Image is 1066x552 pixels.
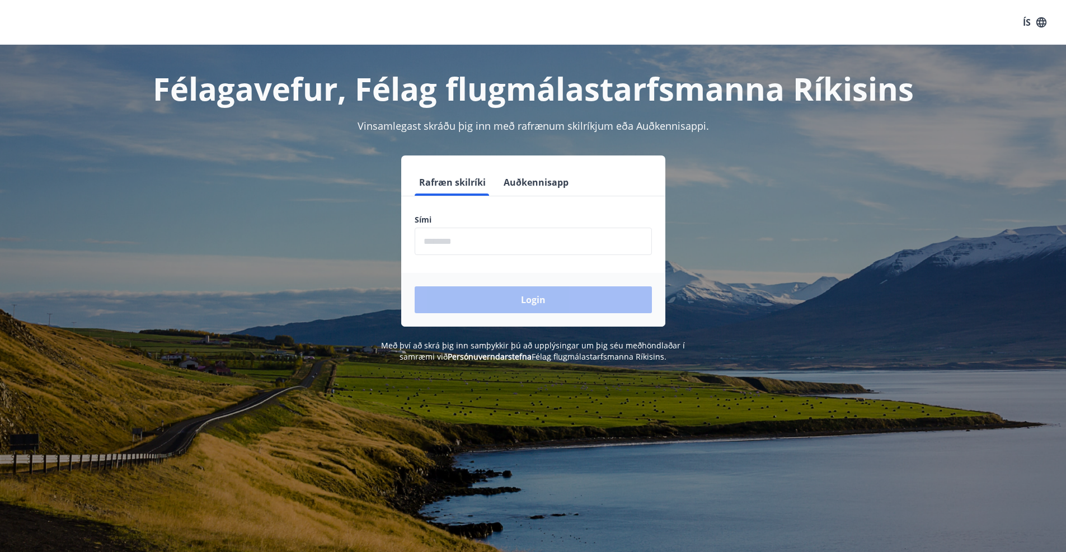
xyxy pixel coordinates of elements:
button: Rafræn skilríki [415,169,490,196]
label: Sími [415,214,652,225]
button: Auðkennisapp [499,169,573,196]
a: Persónuverndarstefna [448,351,532,362]
span: Vinsamlegast skráðu þig inn með rafrænum skilríkjum eða Auðkennisappi. [358,119,709,133]
button: ÍS [1017,12,1053,32]
span: Með því að skrá þig inn samþykkir þú að upplýsingar um þig séu meðhöndlaðar í samræmi við Félag f... [381,340,685,362]
h1: Félagavefur, Félag flugmálastarfsmanna Ríkisins [144,67,923,110]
